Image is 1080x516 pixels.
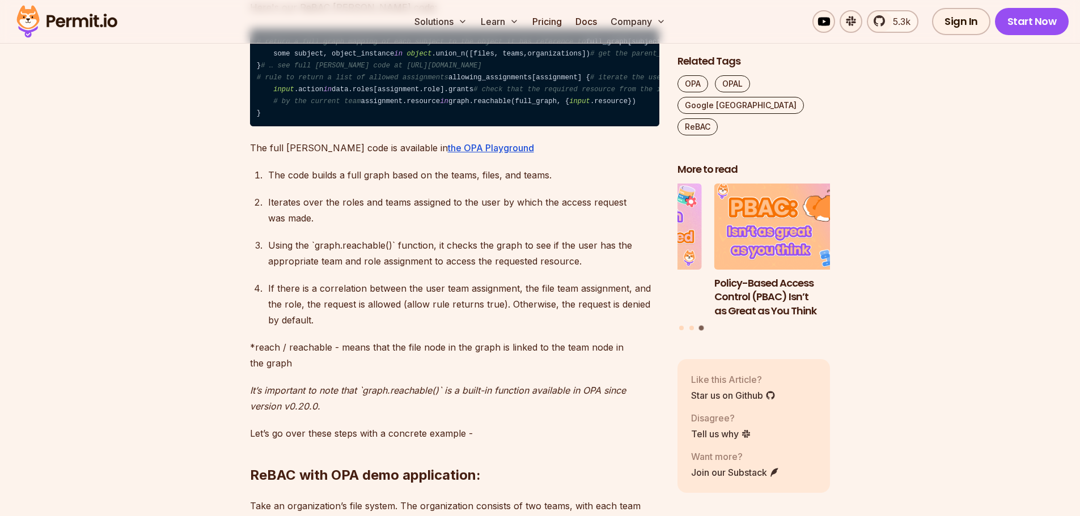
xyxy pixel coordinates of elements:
[394,50,403,58] span: in
[677,118,718,135] a: ReBAC
[590,50,773,58] span: # get the parent_id the subject is referring
[261,62,482,70] span: # … see full [PERSON_NAME] code at [URL][DOMAIN_NAME]
[677,75,708,92] a: OPA
[250,425,659,441] p: Let’s go over these steps with a concrete example -
[250,339,659,371] p: *reach / reachable - means that the file node in the graph is linked to the team node in the graph
[932,8,990,35] a: Sign In
[571,10,602,33] a: Docs
[691,427,751,440] a: Tell us why
[268,167,659,183] p: The code builds a full graph based on the teams, files, and teams.
[886,15,910,28] span: 5.3k
[406,50,431,58] span: object
[268,194,659,226] p: Iterates over the roles and teams assigned to the user by which the access request was made.
[677,163,831,177] h2: More to read
[677,54,831,69] h2: Related Tags
[677,184,831,332] div: Posts
[268,237,659,269] p: Using the `graph.reachable()` function, it checks the graph to see if the user has the appropriat...
[410,10,472,33] button: Solutions
[273,97,361,105] span: # by the current team
[691,465,780,479] a: Join our Substack
[476,10,523,33] button: Learn
[273,86,294,93] span: input
[257,38,586,46] span: # return a full graph mapping of each subject to the object it has reference to
[714,184,867,318] li: 3 of 3
[549,276,702,304] h3: Prisma ORM Data Filtering with ReBAC
[714,276,867,318] h3: Policy-Based Access Control (PBAC) Isn’t as Great as You Think
[691,449,780,463] p: Want more?
[11,2,122,41] img: Permit logo
[549,184,702,318] li: 2 of 3
[691,388,776,402] a: Star us on Github
[257,74,448,82] span: # rule to return a list of allowed assignments
[448,142,534,153] a: the OPA Playground
[250,140,659,156] p: The full [PERSON_NAME] code is available in
[440,97,448,105] span: in
[606,10,670,33] button: Company
[549,184,702,270] img: Prisma ORM Data Filtering with ReBAC
[528,10,566,33] a: Pricing
[715,75,750,92] a: OPAL
[679,325,684,330] button: Go to slide 1
[677,97,804,114] a: Google [GEOGRAPHIC_DATA]
[689,325,694,330] button: Go to slide 2
[714,184,867,318] a: Policy-Based Access Control (PBAC) Isn’t as Great as You ThinkPolicy-Based Access Control (PBAC) ...
[590,74,715,82] span: # iterate the user assignments
[569,97,590,105] span: input
[323,86,332,93] span: in
[268,280,659,328] p: If there is a correlation between the user team assignment, the file team assignment, and the rol...
[699,325,704,330] button: Go to slide 3
[250,467,481,483] strong: ⁠⁠ReBAC with OPA demo application:
[867,10,918,33] a: 5.3k
[995,8,1069,35] a: Start Now
[250,29,659,126] code: full_graph[subject] := ref_object { some subject, object_instance .union_n([files, teams,organiza...
[714,184,867,270] img: Policy-Based Access Control (PBAC) Isn’t as Great as You Think
[691,411,751,424] p: Disagree?
[473,86,786,93] span: # check that the required resource from the input is reachable in the graph
[691,372,776,386] p: Like this Article?
[250,385,626,412] em: It’s important to note that `graph.reachable()` is a built-in function available in OPA since ver...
